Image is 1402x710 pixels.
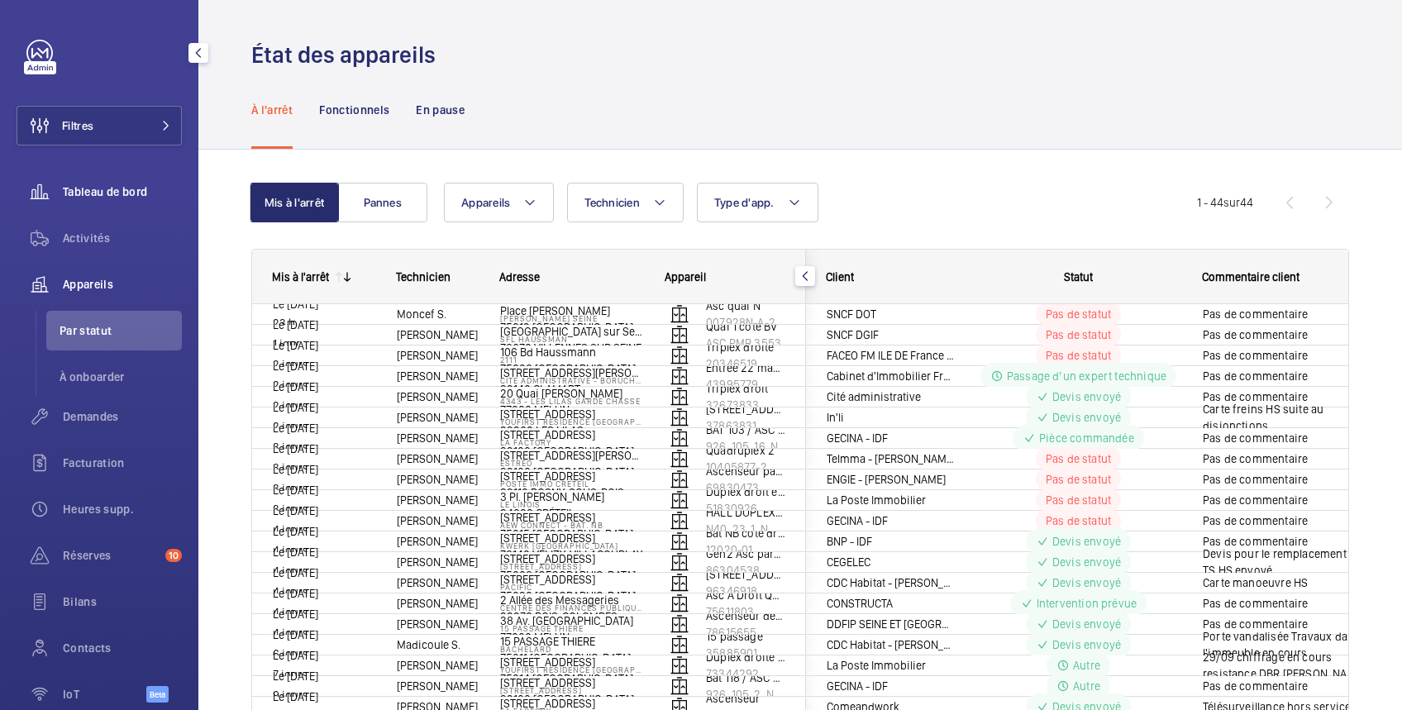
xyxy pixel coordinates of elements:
p: À l'arrêt [251,102,293,118]
p: Quai 1 coté BV [706,318,785,335]
button: Technicien [567,183,684,222]
p: Le [DATE] [273,646,375,665]
span: BNP - IDF [827,532,954,551]
p: Gen2 Asc parking [706,546,785,562]
img: elevator.svg [670,366,689,386]
span: FACEO FM ILE DE France - Vinci Facilities SIP [827,346,954,365]
p: Le [DATE] [273,336,375,355]
span: Appareils [63,276,182,293]
span: [PERSON_NAME] [397,408,479,427]
span: Filtres [62,117,93,134]
button: Mis à l'arrêt [250,183,339,222]
span: [PERSON_NAME] [397,470,479,489]
p: Le [DATE] [273,316,375,335]
img: elevator.svg [670,304,689,324]
span: [PERSON_NAME] [397,553,479,572]
span: [PERSON_NAME] [397,574,479,593]
p: 43995779 [706,376,785,393]
span: Beta [146,686,169,703]
p: Entrée 22 machinerie haute [706,360,785,376]
img: elevator.svg [670,345,689,365]
span: La Poste Immobilier [827,491,954,510]
p: 32673833 [706,397,785,413]
img: elevator.svg [670,593,689,613]
span: Madicoule S. [397,636,479,655]
button: Pannes [338,183,427,222]
p: Le [DATE] [273,667,375,686]
p: 75611803 [706,603,785,620]
img: elevator.svg [670,573,689,593]
p: Le [DATE] [273,440,375,459]
span: In'li [827,408,954,427]
p: 35885901 [706,645,785,661]
span: [PERSON_NAME] [397,532,479,551]
img: elevator.svg [670,469,689,489]
p: 10405877-2 [706,459,785,475]
span: Carte freins HS suite au disjonctions [1203,401,1374,434]
p: Le [DATE] [273,357,375,376]
p: Pas de statut [1046,450,1111,467]
span: 1 - 44 44 [1197,197,1253,208]
span: DDFIP SEINE ET [GEOGRAPHIC_DATA] [827,615,954,634]
p: Pièce commandée [1039,430,1134,446]
p: Pas de statut [1046,306,1111,322]
p: Asc quai N [706,298,785,314]
span: Cabinet d'Immobilier Francilien - [PERSON_NAME] [827,367,954,386]
p: Pas de statut [1046,326,1111,343]
img: elevator.svg [670,387,689,407]
p: [STREET_ADDRESS] [706,566,785,583]
p: 926_105_16_N [706,438,785,455]
p: Le [DATE] [273,605,375,624]
p: HALL DUPLEX DROITE [706,504,785,521]
span: Commentaire client [1202,270,1299,284]
p: Fonctionnels [319,102,389,118]
p: Le [DATE] [273,522,375,541]
span: [PERSON_NAME] [397,615,479,634]
p: Le [DATE] [273,398,375,417]
p: Ascenseur de charge [706,608,785,624]
p: Le [DATE] [273,626,375,645]
span: sur [1223,196,1240,209]
p: Le [DATE] [273,460,375,479]
button: Type d'app. [697,183,818,222]
p: Bat NB côté droit Parking [706,525,785,541]
span: GECINA - IDF [827,677,954,696]
p: Le [DATE] [273,419,375,438]
span: [PERSON_NAME] [397,429,479,448]
span: Tableau de bord [63,183,182,200]
span: À onboarder [60,369,182,385]
p: 12020-01 [706,541,785,558]
img: elevator.svg [670,325,689,345]
span: CONSTRUCTA [827,594,954,613]
span: Moncef S. [397,305,479,324]
span: Appareils [461,196,510,209]
p: 007928N-A-2-90-0-09 [706,314,785,331]
p: 86304538 [706,562,785,579]
p: Le [DATE] [273,502,375,521]
span: [PERSON_NAME] [397,656,479,675]
span: Contacts [63,640,182,656]
span: Facturation [63,455,182,471]
span: GECINA - IDF [827,512,954,531]
img: elevator.svg [670,655,689,675]
span: CEGELEC [827,553,954,572]
span: Telmma - [PERSON_NAME] [827,450,954,469]
span: Type d'app. [714,196,775,209]
img: elevator.svg [670,552,689,572]
p: En pause [416,102,465,118]
img: elevator.svg [670,635,689,655]
span: SNCF DGIF [827,326,954,345]
p: 69830473 [706,479,785,496]
span: Bilans [63,593,182,610]
p: Triplex droite [706,339,785,355]
p: 926_105_2_N [706,686,785,703]
div: Mis à l'arrêt [272,270,329,284]
p: Pas de statut [1046,492,1111,508]
img: elevator.svg [670,614,689,634]
img: elevator.svg [670,449,689,469]
span: Adresse [499,270,540,284]
p: Le [DATE] [273,688,375,707]
span: 10 [165,549,182,562]
button: Filtres [17,106,182,145]
span: Technicien [584,196,640,209]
